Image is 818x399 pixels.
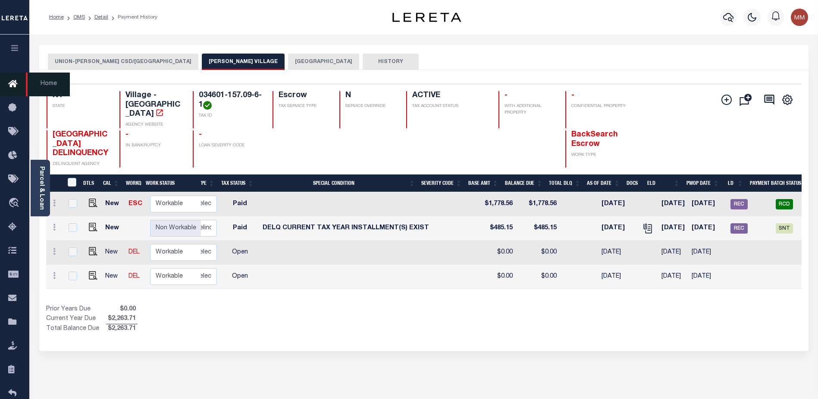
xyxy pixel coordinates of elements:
th: &nbsp; [63,174,80,192]
span: RCD [776,199,793,209]
th: Tax Status: activate to sort column ascending [218,174,257,192]
button: [PERSON_NAME] VILLAGE [202,54,285,70]
span: REC [730,223,748,234]
th: Severity Code: activate to sort column ascending [418,174,465,192]
a: RCD [776,201,793,207]
a: OMS [73,15,85,20]
td: Prior Years Due [46,305,106,314]
th: Total DLQ: activate to sort column ascending [545,174,583,192]
button: UNION-[PERSON_NAME] CSD/[GEOGRAPHIC_DATA] [48,54,198,70]
span: SNT [776,223,793,234]
p: WITH ADDITIONAL PROPERTY [505,103,555,116]
td: [DATE] [598,241,637,265]
td: [DATE] [658,241,688,265]
td: $485.15 [480,216,516,241]
span: $2,263.71 [106,314,138,324]
td: [DATE] [688,216,727,241]
span: REC [730,199,748,209]
a: Parcel & Loan [38,166,44,210]
a: Detail [94,15,108,20]
th: Balance Due: activate to sort column ascending [501,174,545,192]
td: Current Year Due [46,314,106,324]
li: Payment History [108,13,157,21]
th: CAL: activate to sort column ascending [100,174,122,192]
p: IN BANKRUPTCY [125,142,182,149]
td: Total Balance Due [46,324,106,334]
th: Special Condition: activate to sort column ascending [257,174,418,192]
p: AGENCY WEBSITE [125,122,182,128]
td: $0.00 [480,265,516,289]
th: Docs [623,174,644,192]
h4: N [345,91,396,101]
td: $485.15 [516,216,560,241]
td: Paid [220,192,259,216]
td: New [102,192,125,216]
th: Payment Batch Status: activate to sort column ascending [746,174,812,192]
td: Open [220,241,259,265]
td: New [102,216,125,241]
p: TAX ID [199,113,262,119]
a: DEL [128,273,140,279]
p: TAX ACCOUNT STATUS [412,103,488,110]
td: [DATE] [658,216,688,241]
p: WORK TYPE [571,152,628,158]
button: HISTORY [363,54,419,70]
th: PWOP Date: activate to sort column ascending [683,174,723,192]
td: $0.00 [516,265,560,289]
a: Home [49,15,64,20]
td: $1,778.56 [480,192,516,216]
td: [DATE] [598,216,637,241]
th: WorkQ [122,174,142,192]
h4: Village - [GEOGRAPHIC_DATA] [125,91,182,119]
td: [DATE] [688,241,727,265]
td: [DATE] [688,192,727,216]
h4: 034601-157.09-6-1 [199,91,262,110]
p: DELINQUENT AGENCY [53,161,110,168]
span: DELQ CURRENT TAX YEAR INSTALLMENT(S) EXIST [263,225,429,231]
span: - [571,92,574,99]
td: $0.00 [480,241,516,265]
a: REC [730,225,748,231]
h4: ACTIVE [412,91,488,101]
td: New [102,265,125,289]
a: ESC [128,201,142,207]
td: New [102,241,125,265]
td: [DATE] [658,192,688,216]
span: - [125,131,128,139]
td: Paid [220,216,259,241]
th: LD: activate to sort column ascending [722,174,746,192]
td: [DATE] [688,265,727,289]
th: Work Status [142,174,201,192]
p: SERVICE OVERRIDE [345,103,396,110]
span: $0.00 [106,305,138,314]
th: As of Date: activate to sort column ascending [583,174,623,192]
a: DEL [128,249,140,255]
p: TAX SERVICE TYPE [279,103,329,110]
p: STATE [53,103,110,110]
p: LOAN SEVERITY CODE [199,142,262,149]
span: - [199,131,202,139]
a: REC [730,201,748,207]
td: $0.00 [516,241,560,265]
button: [GEOGRAPHIC_DATA] [288,54,359,70]
th: &nbsp;&nbsp;&nbsp;&nbsp;&nbsp;&nbsp;&nbsp;&nbsp;&nbsp;&nbsp; [46,174,63,192]
p: CONFIDENTIAL PROPERTY [571,103,628,110]
td: [DATE] [598,192,637,216]
td: [DATE] [598,265,637,289]
h4: NY [53,91,110,101]
h4: Escrow [279,91,329,101]
img: logo-dark.svg [392,13,461,22]
img: svg+xml;base64,PHN2ZyB4bWxucz0iaHR0cDovL3d3dy53My5vcmcvMjAwMC9zdmciIHBvaW50ZXItZXZlbnRzPSJub25lIi... [791,9,808,26]
span: [GEOGRAPHIC_DATA] DELINQUENCY [53,131,108,157]
span: BackSearch Escrow [571,131,618,148]
td: [DATE] [658,265,688,289]
th: DTLS [80,174,100,192]
a: SNT [776,225,793,231]
td: $1,778.56 [516,192,560,216]
span: Home [26,73,70,96]
th: Base Amt: activate to sort column ascending [465,174,501,192]
span: - [505,92,508,99]
i: travel_explore [8,198,22,209]
span: $2,263.71 [106,324,138,334]
th: ELD: activate to sort column ascending [644,174,683,192]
